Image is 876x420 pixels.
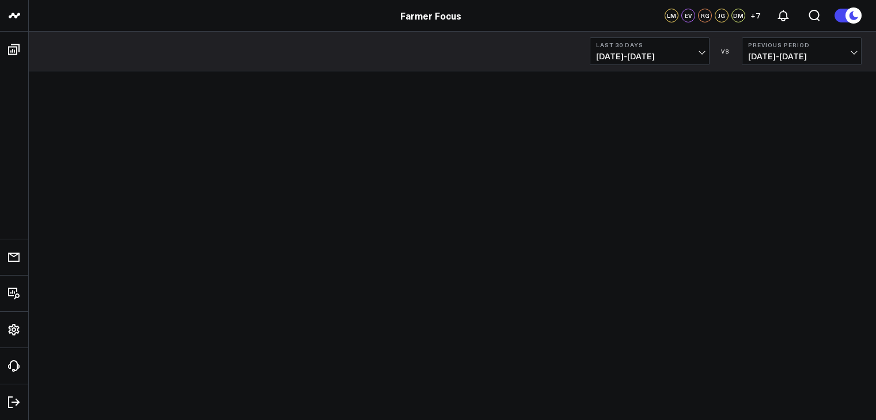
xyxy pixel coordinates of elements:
[681,9,695,22] div: EV
[590,37,710,65] button: Last 30 Days[DATE]-[DATE]
[400,9,461,22] a: Farmer Focus
[698,9,712,22] div: RG
[731,9,745,22] div: DM
[715,9,729,22] div: JG
[715,48,736,55] div: VS
[665,9,678,22] div: LM
[742,37,862,65] button: Previous Period[DATE]-[DATE]
[748,41,855,48] b: Previous Period
[596,52,703,61] span: [DATE] - [DATE]
[748,9,762,22] button: +7
[596,41,703,48] b: Last 30 Days
[750,12,760,20] span: + 7
[748,52,855,61] span: [DATE] - [DATE]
